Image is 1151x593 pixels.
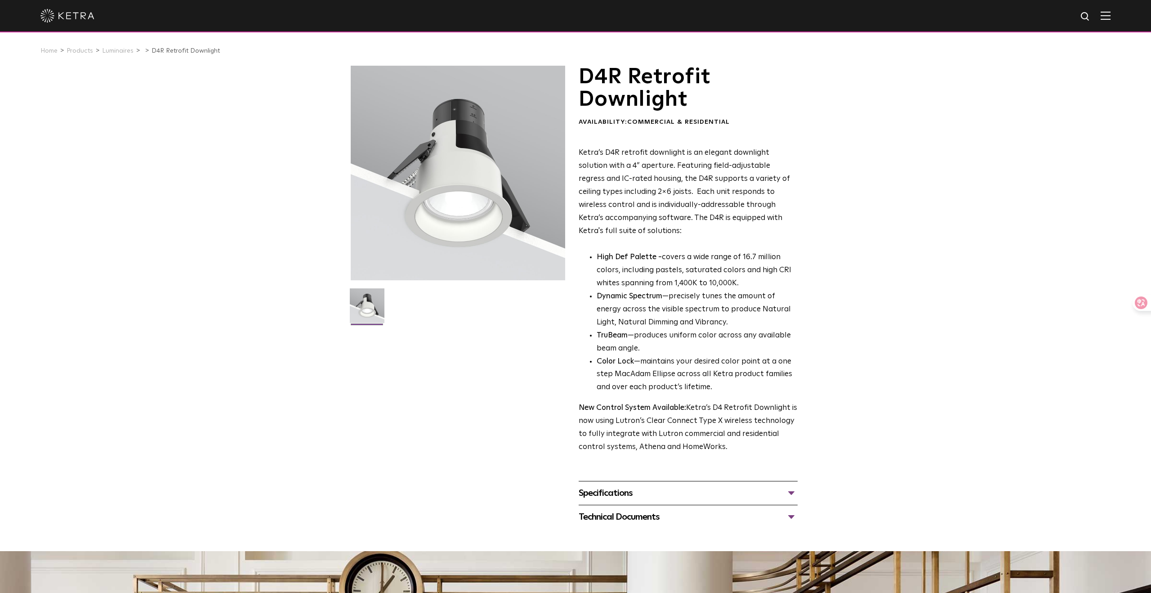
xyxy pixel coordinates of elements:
h1: D4R Retrofit Downlight [579,66,798,111]
li: —maintains your desired color point at a one step MacAdam Ellipse across all Ketra product famili... [597,355,798,395]
a: Luminaires [102,48,134,54]
img: ketra-logo-2019-white [40,9,94,22]
p: Ketra’s D4R retrofit downlight is an elegant downlight solution with a 4” aperture. Featuring fie... [579,147,798,238]
div: Technical Documents [579,510,798,524]
a: Home [40,48,58,54]
a: Products [67,48,93,54]
strong: Dynamic Spectrum [597,292,662,300]
li: —precisely tunes the amount of energy across the visible spectrum to produce Natural Light, Natur... [597,290,798,329]
span: Commercial & Residential [627,119,730,125]
div: Specifications [579,486,798,500]
strong: Color Lock [597,358,634,365]
p: Ketra’s D4 Retrofit Downlight is now using Lutron’s Clear Connect Type X wireless technology to f... [579,402,798,454]
div: Availability: [579,118,798,127]
img: search icon [1080,11,1091,22]
img: Hamburger%20Nav.svg [1101,11,1111,20]
strong: New Control System Available: [579,404,686,412]
strong: High Def Palette - [597,253,662,261]
strong: TruBeam [597,332,628,339]
li: —produces uniform color across any available beam angle. [597,329,798,355]
a: D4R Retrofit Downlight [152,48,220,54]
p: covers a wide range of 16.7 million colors, including pastels, saturated colors and high CRI whit... [597,251,798,290]
img: D4R Retrofit Downlight [350,288,384,330]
